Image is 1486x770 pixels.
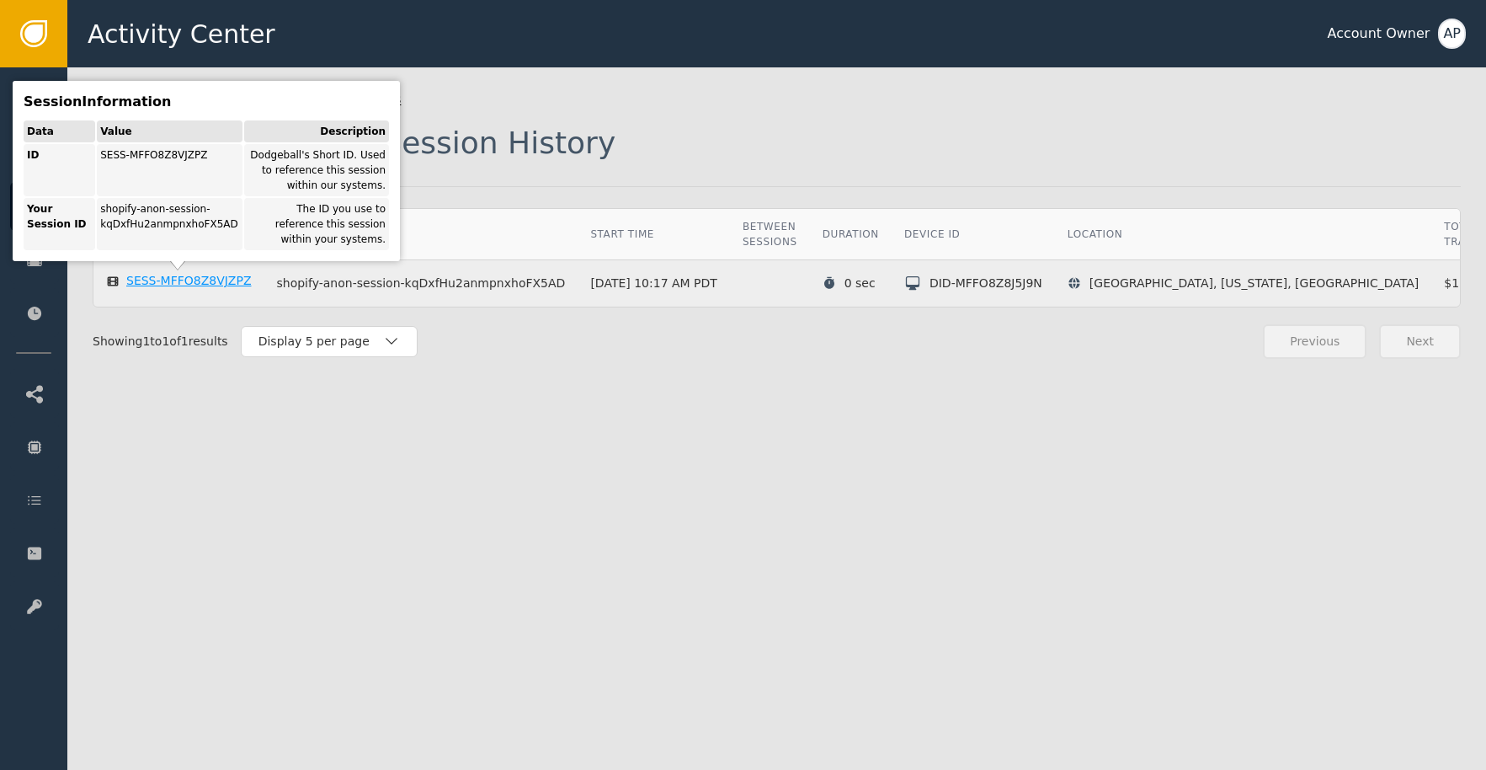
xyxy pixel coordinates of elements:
[241,326,418,357] button: Display 5 per page
[24,144,95,196] div: ID
[1089,275,1419,292] div: [GEOGRAPHIC_DATA], [US_STATE], [GEOGRAPHIC_DATA]
[24,92,171,112] div: Session Information
[93,333,228,350] div: Showing 1 to 1 of 1 results
[226,128,615,158] div: Customer Session History
[277,276,566,291] div: shopify-anon-session-kqDxfHu2anmpnxhoFX5AD
[24,198,95,250] div: Your Session ID
[1055,209,1431,260] th: Location
[1438,19,1466,49] button: AP
[97,144,242,196] div: SESS-MFFO8Z8VJZPZ
[1327,24,1430,44] div: Account Owner
[730,209,810,260] th: Between Sessions
[578,209,729,260] th: Start Time
[244,120,389,142] div: Description
[244,198,389,250] div: The ID you use to reference this session within your systems.
[277,227,566,242] div: Your Session ID
[244,144,389,196] div: Dodgeball's Short ID. Used to reference this session within our systems.
[97,198,242,250] div: shopify-anon-session-kqDxfHu2anmpnxhoFX5AD
[97,120,242,142] div: Value
[590,275,716,292] div: [DATE] 10:17 AM PDT
[892,209,1055,260] th: Device ID
[258,333,383,350] div: Display 5 per page
[88,15,275,53] span: Activity Center
[929,275,1042,292] div: DID-MFFO8Z8J5J9N
[126,274,252,289] div: SESS-MFFO8Z8VJZPZ
[24,120,95,142] div: Data
[844,275,876,292] div: 0 sec
[810,209,892,260] th: Duration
